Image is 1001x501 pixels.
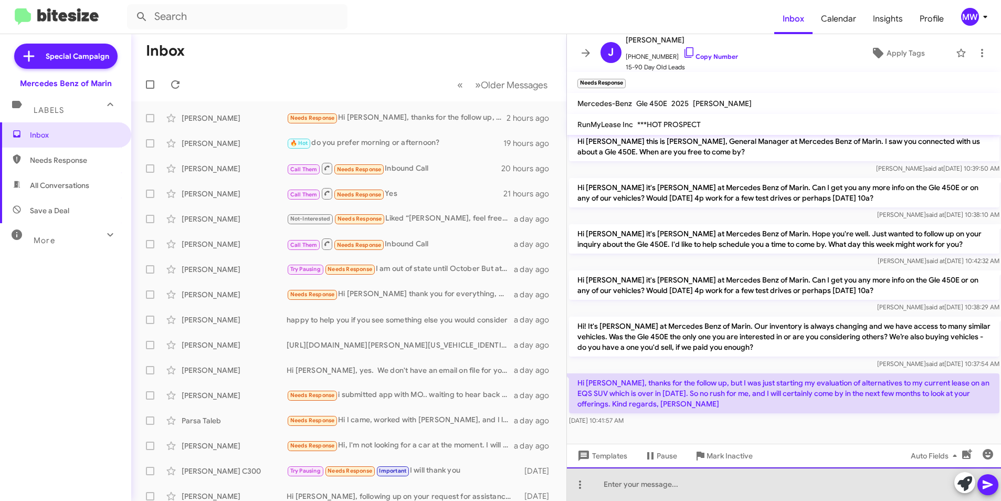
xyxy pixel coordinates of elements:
span: Try Pausing [290,266,321,273]
span: Needs Response [337,191,382,198]
span: J [608,44,614,61]
span: Auto Fields [911,446,961,465]
span: Save a Deal [30,205,69,216]
div: I will thank you [287,465,519,477]
span: said at [925,211,944,218]
span: [PERSON_NAME] [DATE] 10:42:32 AM [877,257,999,265]
div: [PERSON_NAME] [182,289,287,300]
div: [PERSON_NAME] [182,365,287,375]
button: Apply Tags [844,44,951,62]
span: Needs Response [290,114,335,121]
span: Needs Response [328,467,372,474]
div: a day ago [514,289,558,300]
div: Mercedes Benz of Marin [20,78,112,89]
h1: Inbox [146,43,185,59]
span: [PERSON_NAME] [DATE] 10:39:50 AM [876,164,999,172]
p: Hi [PERSON_NAME] it's [PERSON_NAME] at Mercedes Benz of Marin. Hope you're well. Just wanted to f... [569,224,999,254]
span: Gle 450E [636,99,667,108]
span: 15-90 Day Old Leads [626,62,738,72]
div: Hi [PERSON_NAME], yes. We don't have an email on file for you. What is your email address and I'l... [287,365,514,375]
p: Hi [PERSON_NAME] this is [PERSON_NAME], General Manager at Mercedes Benz of Marin. I saw you conn... [569,132,999,161]
button: Mark Inactive [686,446,761,465]
span: More [34,236,55,245]
span: Not-Interested [290,215,331,222]
span: Needs Response [337,242,382,248]
span: Important [379,467,406,474]
div: [PERSON_NAME] C300 [182,466,287,476]
span: [PERSON_NAME] [626,34,738,46]
span: RunMyLease Inc [577,120,633,129]
div: 2 hours ago [507,113,557,123]
span: Needs Response [290,392,335,399]
nav: Page navigation example [451,74,554,96]
span: ***HOT PROSPECT [637,120,701,129]
span: [PERSON_NAME] [693,99,752,108]
span: said at [925,303,944,311]
button: Auto Fields [902,446,970,465]
span: Templates [575,446,627,465]
div: Hi [PERSON_NAME] thank you for everything, but we decided to wait. We will reach out to you soon.... [287,288,514,300]
div: [PERSON_NAME] [182,315,287,325]
div: Liked “[PERSON_NAME], feel free to contact me at any time with any questions” [287,213,514,225]
div: a day ago [514,340,558,350]
span: Needs Response [328,266,372,273]
div: 20 hours ago [501,163,558,174]
span: Insights [865,4,911,34]
span: « [457,78,463,91]
div: a day ago [514,441,558,451]
span: All Conversations [30,180,89,191]
div: [PERSON_NAME] [182,441,287,451]
div: 19 hours ago [503,138,558,149]
div: [PERSON_NAME] [182,214,287,224]
div: [PERSON_NAME] [182,189,287,199]
span: Call Them [290,242,318,248]
div: Yes [287,187,503,200]
span: Mercedes-Benz [577,99,632,108]
div: a day ago [514,315,558,325]
span: said at [925,360,944,368]
p: Hi [PERSON_NAME] it's [PERSON_NAME] at Mercedes Benz of Marin. Can I get you any more info on the... [569,270,999,300]
span: Needs Response [290,417,335,424]
div: [PERSON_NAME] [182,163,287,174]
span: Needs Response [290,291,335,298]
span: [PERSON_NAME] [DATE] 10:38:10 AM [877,211,999,218]
span: Older Messages [481,79,547,91]
a: Inbox [774,4,813,34]
span: » [475,78,481,91]
div: [PERSON_NAME] [182,390,287,401]
span: [PERSON_NAME] [DATE] 10:37:54 AM [877,360,999,368]
p: Hi [PERSON_NAME], thanks for the follow up, but I was just starting my evaluation of alternatives... [569,373,999,413]
button: Previous [451,74,469,96]
span: Mark Inactive [707,446,753,465]
a: Profile [911,4,952,34]
div: happy to help you if you see something else you would consider [287,315,514,325]
div: a day ago [514,239,558,249]
span: said at [924,164,943,172]
button: Pause [636,446,686,465]
button: Next [469,74,554,96]
div: Parsa Taleb [182,415,287,426]
div: a day ago [514,415,558,426]
div: I am out of state until October But at this time, I think we are picking a Range Rover Thank you ... [287,263,514,275]
span: 🔥 Hot [290,140,308,147]
div: [DATE] [519,466,557,476]
span: said at [926,257,944,265]
span: Call Them [290,166,318,173]
span: 2025 [671,99,689,108]
span: [PERSON_NAME] [DATE] 10:38:29 AM [877,303,999,311]
span: Needs Response [338,215,382,222]
div: a day ago [514,264,558,275]
span: Needs Response [30,155,119,165]
small: Needs Response [577,79,626,88]
div: Hi [PERSON_NAME], thanks for the follow up, but I was just starting my evaluation of alternatives... [287,112,507,124]
span: [DATE] 10:41:57 AM [569,416,624,424]
div: a day ago [514,390,558,401]
a: Calendar [813,4,865,34]
div: do you prefer morning or afternoon? [287,137,503,149]
div: [URL][DOMAIN_NAME][PERSON_NAME][US_VEHICLE_IDENTIFICATION_NUMBER] [287,340,514,350]
span: Call Them [290,191,318,198]
p: Hi [PERSON_NAME] it's [PERSON_NAME] at Mercedes Benz of Marin. Can I get you any more info on the... [569,178,999,207]
span: Inbox [30,130,119,140]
